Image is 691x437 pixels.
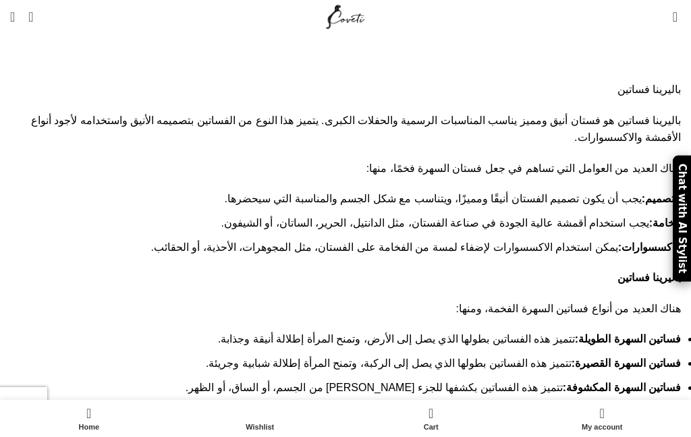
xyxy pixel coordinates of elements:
li: يجب أن يكون تصميم الفستان أنيقًا ومميزًا، ويتناسب مع شكل الجسم والمناسبة التي سيحضرها. [22,190,681,208]
a: 0 Cart [345,403,517,434]
a: Site logo [323,10,368,22]
strong: فساتين السهرة الطويلة: [575,333,681,345]
span: 0 [429,403,439,413]
span: Cart [352,423,510,432]
p: هناك العديد من العوامل التي تساهم في جعل فستان السهرة فخمًا، منها: [10,160,681,177]
li: تتميز هذه الفساتين بكشفها للجزء [PERSON_NAME] من الجسم، أو الساق، أو الظهر. [22,379,681,397]
p: هناك العديد من أنواع فساتين السهرة الفخمة، ومنها: [10,300,681,318]
span: 0 [673,7,684,17]
div: My Wishlist [653,3,666,30]
strong: الاكسسوارات: [618,241,681,253]
a: My account [517,403,688,434]
a: Home [3,403,175,434]
strong: فساتين السهرة المكشوفة: [563,382,681,393]
span: Home [10,423,168,432]
li: تتميز هذه الفساتين بطولها الذي يصل إلى الركبة، وتمنح المرأة إطلالة شبابية وجريئة. [22,355,681,372]
a: Open mobile menu [3,3,22,30]
li: تتميز هذه الفساتين بطولها الذي يصل إلى الأرض، وتمنح المرأة إطلالة أنيقة وجذابة. [22,330,681,348]
div: My wishlist [175,403,346,434]
strong: باليرينا فساتين [617,272,681,283]
p: باليرينا فساتين [10,81,681,98]
span: My account [524,423,682,432]
a: 0 [666,3,684,30]
div: My cart [345,403,517,434]
span: Wishlist [182,423,339,432]
li: يمكن استخدام الاكسسوارات لإضفاء لمسة من الفخامة على الفستان، مثل المجوهرات، الأحذية، أو الحقائب. [22,239,681,256]
a: Wishlist [175,403,346,434]
li: يجب استخدام أقمشة عالية الجودة في صناعة الفستان، مثل الدانتيل، الحرير، الساتان، أو الشيفون. [22,214,681,232]
strong: التصميم: [642,193,681,204]
a: Search [22,3,40,30]
strong: فساتين السهرة القصيرة: [572,357,681,369]
p: باليرينا فساتين هو فستان أنيق ومميز يناسب المناسبات الرسمية والحفلات الكبرى. يتميز هذا النوع من ا... [10,112,681,146]
strong: الخامة: [649,217,681,229]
